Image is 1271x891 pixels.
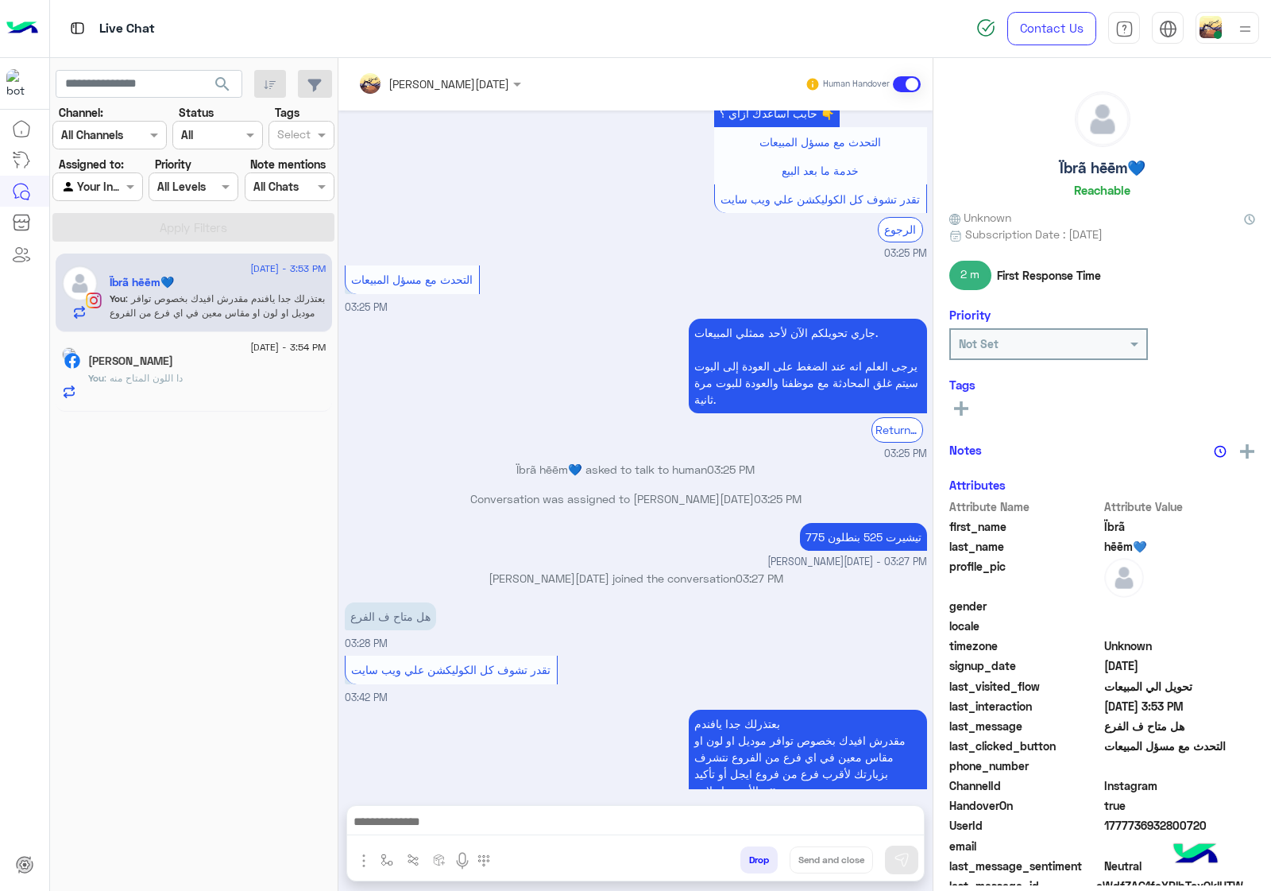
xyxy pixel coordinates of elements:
[949,478,1006,492] h6: Attributes
[64,353,80,369] img: Facebook
[736,571,783,585] span: 03:27 PM
[884,447,927,462] span: 03:25 PM
[354,851,373,870] img: send attachment
[949,637,1101,654] span: timezone
[345,570,927,587] p: [PERSON_NAME][DATE] joined the conversation
[381,854,393,866] img: select flow
[203,70,242,104] button: search
[88,372,104,384] span: You
[1104,518,1256,535] span: Ïbrã
[68,18,87,38] img: tab
[878,217,923,242] div: الرجوع
[275,126,311,146] div: Select
[949,618,1101,634] span: locale
[374,846,400,873] button: select flow
[689,319,927,413] p: 15/9/2025, 3:25 PM
[1104,698,1256,715] span: 2025-09-15T12:53:15.9635186Z
[275,104,299,121] label: Tags
[1104,598,1256,614] span: null
[949,657,1101,674] span: signup_date
[949,558,1101,595] span: profile_pic
[949,797,1101,814] span: HandoverOn
[52,213,334,242] button: Apply Filters
[1104,838,1256,854] span: null
[800,523,927,551] p: 15/9/2025, 3:27 PM
[345,301,388,313] span: 03:25 PM
[1108,12,1140,45] a: tab
[1076,92,1130,146] img: defaultAdmin.png
[823,78,890,91] small: Human Handover
[1060,159,1145,177] h5: Ïbrã hēēm💙
[1104,678,1256,695] span: تحويل الي المبيعات
[949,777,1101,794] span: ChannelId
[88,354,173,368] h5: Sara Samy
[1104,777,1256,794] span: 8
[884,246,927,261] span: 03:25 PM
[1235,19,1255,39] img: profile
[62,347,76,362] img: picture
[754,492,802,506] span: 03:25 PM
[1104,858,1256,874] span: 0
[179,104,214,121] label: Status
[351,273,473,286] span: التحدث مع مسؤل المبيعات
[740,846,778,874] button: Drop
[110,292,325,347] span: بعتذرلك جدا يافندم مقدرش افيدك بخصوص توافر موديل او لون او مقاس معين في اي فرع من الفروع نتشرف بز...
[1115,20,1134,38] img: tab
[949,678,1101,695] span: last_visited_flow
[345,602,436,630] p: 15/9/2025, 3:28 PM
[1104,738,1256,754] span: التحدث مع مسؤل المبيعات
[1104,498,1256,515] span: Attribute Value
[1214,445,1227,458] img: notes
[871,417,923,442] div: Return to Bot
[689,710,927,804] p: 15/9/2025, 3:53 PM
[949,209,1011,226] span: Unknown
[949,738,1101,754] span: last_clicked_button
[1104,618,1256,634] span: null
[250,261,326,276] span: [DATE] - 3:53 PM
[213,75,232,94] span: search
[1104,558,1144,598] img: defaultAdmin.png
[155,156,191,172] label: Priority
[1104,757,1256,774] span: null
[1104,657,1256,674] span: 2025-03-15T23:47:34.119Z
[949,598,1101,614] span: gender
[949,378,1255,392] h6: Tags
[759,135,881,149] span: التحدث مع مسؤل المبيعات
[1007,12,1096,45] a: Contact Us
[407,854,419,866] img: Trigger scenario
[86,292,102,308] img: Instagram
[250,340,326,354] span: [DATE] - 3:54 PM
[453,851,472,870] img: send voice note
[345,637,388,649] span: 03:28 PM
[6,12,38,45] img: Logo
[949,858,1101,874] span: last_message_sentiment
[1200,16,1222,38] img: userImage
[427,846,453,873] button: create order
[782,164,859,177] span: خدمة ما بعد البيع
[400,846,427,873] button: Trigger scenario
[1240,444,1254,459] img: add
[351,663,551,676] span: تقدر تشوف كل الكوليكشن علي ويب سايت
[104,372,183,384] span: دا اللون المتاح منه
[1074,183,1130,197] h6: Reachable
[59,104,103,121] label: Channel:
[345,691,388,703] span: 03:42 PM
[949,718,1101,734] span: last_message
[1104,637,1256,654] span: Unknown
[250,156,326,172] label: Note mentions
[433,854,446,866] img: create order
[767,555,927,570] span: [PERSON_NAME][DATE] - 03:27 PM
[62,265,98,301] img: defaultAdmin.png
[1104,797,1256,814] span: true
[1104,718,1256,734] span: هل متاح ف الفرع
[1168,827,1223,883] img: hulul-logo.png
[110,292,126,304] span: You
[1104,817,1256,834] span: 1777736932800720
[949,698,1101,715] span: last_interaction
[6,69,35,98] img: 713415422032625
[110,276,174,289] h5: Ïbrã hēēm💙
[949,518,1101,535] span: first_name
[1159,20,1177,38] img: tab
[997,267,1101,284] span: First Response Time
[894,852,910,868] img: send message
